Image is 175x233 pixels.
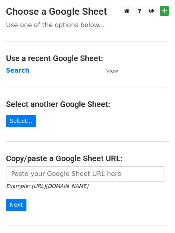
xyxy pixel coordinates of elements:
[6,199,26,211] input: Next
[6,183,88,189] small: Example: [URL][DOMAIN_NAME]
[6,53,169,63] h4: Use a recent Google Sheet:
[135,195,175,233] iframe: Chat Widget
[6,154,169,163] h4: Copy/paste a Google Sheet URL:
[6,99,169,109] h4: Select another Google Sheet:
[106,68,118,74] small: View
[98,67,118,74] a: View
[6,115,36,127] a: Select...
[6,166,165,182] input: Paste your Google Sheet URL here
[6,67,29,74] a: Search
[6,21,169,29] p: Use one of the options below...
[6,6,169,18] h3: Choose a Google Sheet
